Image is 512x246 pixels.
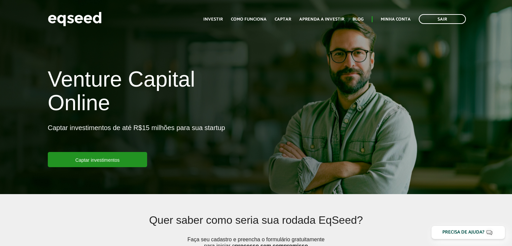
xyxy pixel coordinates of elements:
a: Minha conta [381,17,411,22]
a: Aprenda a investir [299,17,344,22]
a: Sair [419,14,466,24]
h1: Venture Capital Online [48,67,251,118]
a: Captar [275,17,291,22]
a: Captar investimentos [48,152,147,167]
a: Como funciona [231,17,267,22]
h2: Quer saber como seria sua rodada EqSeed? [91,214,422,236]
a: Investir [203,17,223,22]
img: EqSeed [48,10,102,28]
p: Captar investimentos de até R$15 milhões para sua startup [48,124,225,152]
a: Blog [352,17,364,22]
